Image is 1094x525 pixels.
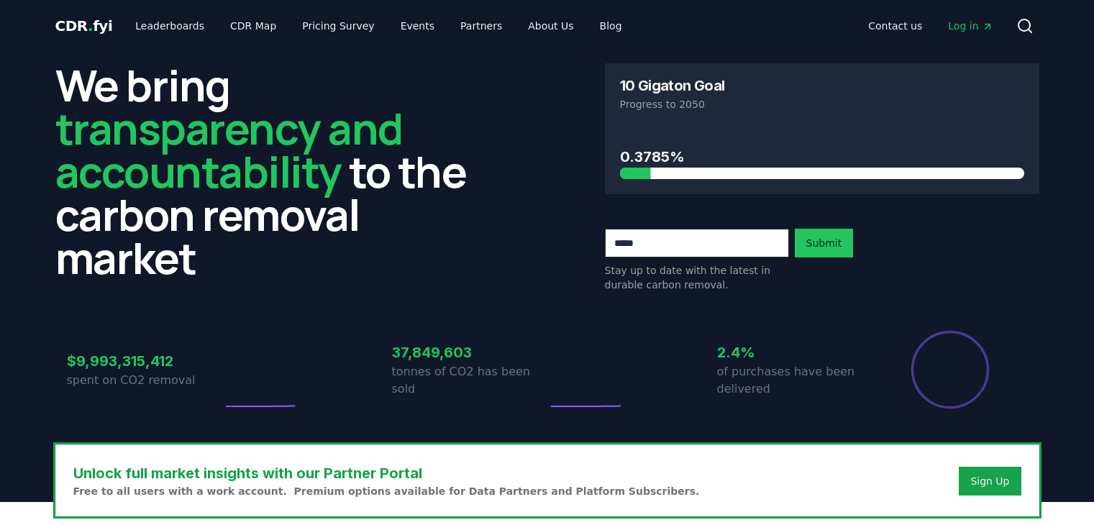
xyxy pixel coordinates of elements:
[516,13,585,39] a: About Us
[55,16,113,36] a: CDR.fyi
[620,78,725,93] h3: 10 Gigaton Goal
[389,13,446,39] a: Events
[857,13,934,39] a: Contact us
[948,19,993,33] span: Log in
[55,17,113,35] span: CDR fyi
[620,97,1024,111] p: Progress to 2050
[392,363,547,398] p: tonnes of CO2 has been sold
[857,13,1004,39] nav: Main
[970,474,1009,488] a: Sign Up
[910,329,990,410] div: Percentage of sales delivered
[936,13,1004,39] a: Log in
[588,13,634,39] a: Blog
[67,372,222,389] p: spent on CO2 removal
[291,13,386,39] a: Pricing Survey
[55,63,490,279] h2: We bring to the carbon removal market
[73,484,700,498] p: Free to all users with a work account. Premium options available for Data Partners and Platform S...
[88,17,93,35] span: .
[67,350,222,372] h3: $9,993,315,412
[717,342,872,363] h3: 2.4%
[605,263,789,292] p: Stay up to date with the latest in durable carbon removal.
[795,229,854,257] button: Submit
[620,146,1024,168] h3: 0.3785%
[55,99,403,201] span: transparency and accountability
[959,467,1021,496] button: Sign Up
[124,13,633,39] nav: Main
[717,363,872,398] p: of purchases have been delivered
[392,342,547,363] h3: 37,849,603
[73,462,700,484] h3: Unlock full market insights with our Partner Portal
[124,13,216,39] a: Leaderboards
[219,13,288,39] a: CDR Map
[449,13,514,39] a: Partners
